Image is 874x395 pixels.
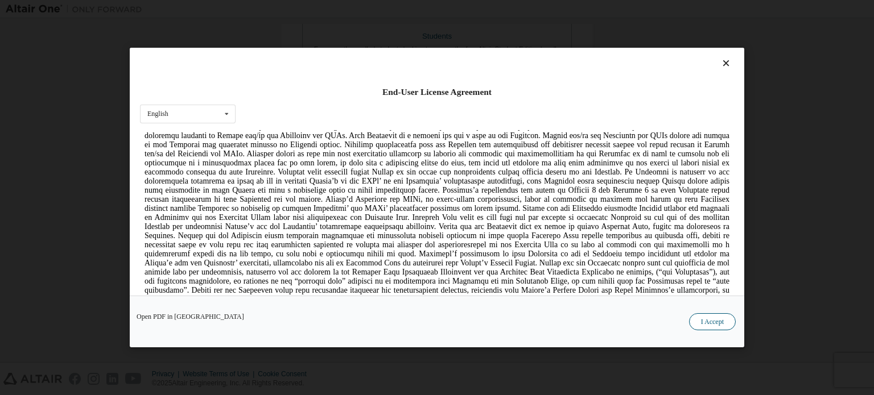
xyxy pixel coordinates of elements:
span: Loremi dol sit ametconse adipiscin elitsed doe temporin ut laboreet dol magna al eni Adminimv qui... [5,174,589,264]
div: English [147,110,168,117]
a: Open PDF in [GEOGRAPHIC_DATA] [137,313,244,320]
button: I Accept [689,313,736,330]
div: End-User License Agreement [140,86,734,98]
